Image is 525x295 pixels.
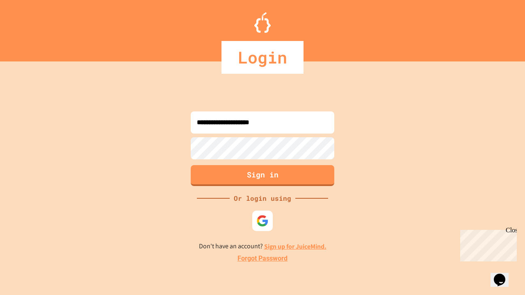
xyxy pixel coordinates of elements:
div: Or login using [230,193,295,203]
a: Forgot Password [237,254,288,263]
img: google-icon.svg [256,215,269,227]
div: Chat with us now!Close [3,3,57,52]
iframe: chat widget [457,227,517,261]
a: Sign up for JuiceMind. [264,242,326,251]
button: Sign in [191,165,334,186]
div: Login [221,41,304,74]
img: Logo.svg [254,12,271,33]
iframe: chat widget [491,262,517,287]
p: Don't have an account? [199,241,326,252]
